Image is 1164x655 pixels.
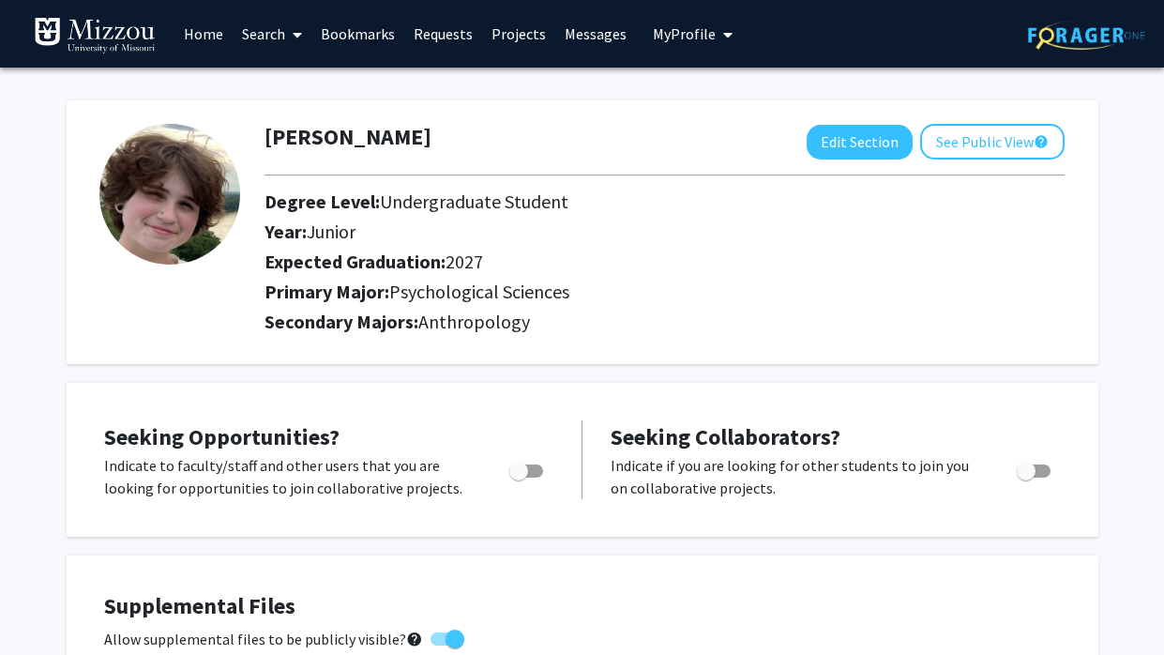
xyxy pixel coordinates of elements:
[920,124,1065,160] button: See Public View
[389,280,569,303] span: Psychological Sciences
[104,454,474,499] p: Indicate to faculty/staff and other users that you are looking for opportunities to join collabor...
[555,1,636,67] a: Messages
[653,24,716,43] span: My Profile
[446,250,483,273] span: 2027
[418,310,530,333] span: Anthropology
[265,281,1065,303] h2: Primary Major:
[1034,130,1049,153] mat-icon: help
[104,422,340,451] span: Seeking Opportunities?
[482,1,555,67] a: Projects
[14,571,80,641] iframe: Chat
[34,17,156,54] img: University of Missouri Logo
[404,1,482,67] a: Requests
[611,422,840,451] span: Seeking Collaborators?
[1028,21,1145,50] img: ForagerOne Logo
[307,220,355,243] span: Junior
[611,454,981,499] p: Indicate if you are looking for other students to join you on collaborative projects.
[104,593,1061,620] h4: Supplemental Files
[807,125,913,160] button: Edit Section
[311,1,404,67] a: Bookmarks
[502,454,553,482] div: Toggle
[233,1,311,67] a: Search
[104,628,423,650] span: Allow supplemental files to be publicly visible?
[265,221,934,243] h2: Year:
[406,628,423,650] mat-icon: help
[380,190,568,213] span: Undergraduate Student
[1009,454,1061,482] div: Toggle
[265,311,1065,333] h2: Secondary Majors:
[265,190,934,213] h2: Degree Level:
[265,251,934,273] h2: Expected Graduation:
[174,1,233,67] a: Home
[99,124,240,265] img: Profile Picture
[265,124,431,151] h1: [PERSON_NAME]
